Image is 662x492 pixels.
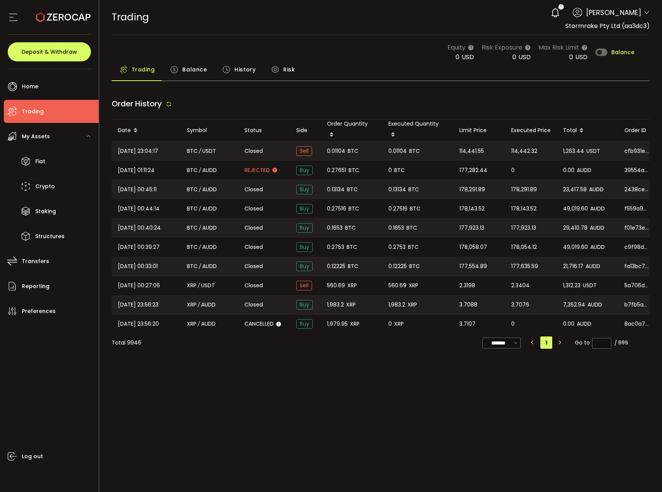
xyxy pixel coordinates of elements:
em: / [199,147,201,156]
span: 1,263.44 [563,147,584,156]
span: 114,442.32 [511,147,537,156]
span: XRP [187,320,196,328]
span: BTC [348,204,359,213]
span: 0 [512,53,516,61]
span: Max Risk Limit [538,43,579,52]
span: Cancelled [244,320,274,328]
span: 0.00 [563,166,575,175]
span: BTC [406,224,417,232]
span: Closed [244,186,263,194]
span: Structures [35,231,64,242]
span: 178,291.89 [511,185,537,194]
span: BTC [187,166,198,175]
button: Deposit & Withdraw [8,42,91,61]
span: AUDD [586,262,600,271]
div: Executed Quantity [382,119,453,141]
span: Buy [296,319,313,329]
span: BTC [187,243,198,252]
span: 178,143.52 [459,204,485,213]
span: 0.27651 [327,166,346,175]
span: AUDD [202,243,217,252]
span: BTC [187,185,198,194]
span: 1,983.2 [388,300,405,309]
span: AUDD [201,320,216,328]
span: Stormrake Pty Ltd (aa3dc3) [565,22,650,30]
span: Closed [244,262,263,270]
span: AUDD [201,300,216,309]
span: BTC [348,147,358,156]
span: 0 [388,166,392,175]
span: 8ac0a796-0cae-4bb6-8775-628c9c03e6f9 [624,320,649,328]
span: 0.1653 [327,224,343,232]
span: Go to [575,337,611,348]
span: AUDD [589,185,604,194]
span: Buy [296,185,313,194]
span: [DATE] 00:40:24 [118,224,161,232]
span: [DATE] 23:56:23 [118,300,158,309]
span: 178,291.89 [459,185,485,194]
span: XRP [350,320,360,328]
span: 0.2753 [388,243,406,252]
em: / [199,243,201,252]
span: Closed [244,243,263,251]
div: / 995 [614,339,628,347]
span: [DATE] 23:56:20 [118,320,159,328]
span: BTC [347,243,357,252]
span: USD [462,53,474,61]
span: Sell [296,281,312,290]
span: 21,716.17 [563,262,583,271]
span: BTC [187,224,198,232]
span: Risk [283,62,295,77]
span: AUDD [202,224,217,232]
div: Status [238,126,290,135]
div: Executed Price [505,126,557,135]
em: / [199,166,201,175]
span: f01e73e7-99ab-475b-a6f5-3b3423caaff3 [624,224,649,232]
div: Total [557,124,618,137]
span: AUDD [202,185,217,194]
div: Symbol [181,126,238,135]
span: History [234,62,256,77]
span: BTC [345,224,356,232]
em: / [198,320,200,328]
span: Buy [296,242,313,252]
span: Log out [22,451,43,462]
span: BTC [347,185,358,194]
span: 0 [388,320,392,328]
span: Buy [296,166,313,175]
em: / [199,262,201,271]
span: XRP [408,300,417,309]
span: USD [575,53,588,61]
div: Order Quantity [321,119,382,141]
span: [PERSON_NAME] [586,7,641,18]
span: USD [518,53,531,61]
span: Deposit & Withdraw [21,49,77,55]
span: 5a706d2f-c0bb-4f3e-bbaa-dc87e1ae2b71 [624,282,649,290]
div: Side [290,126,321,135]
span: Order History [112,98,162,109]
span: 49,019.60 [563,204,588,213]
span: Buy [296,300,313,310]
div: Total 9946 [112,339,141,347]
span: BTC [187,147,198,156]
span: Trading [132,62,155,77]
span: USDT [586,147,600,156]
span: 178,143.52 [511,204,537,213]
span: 1,983.2 [327,300,344,309]
span: Buy [296,223,313,233]
span: 114,441.55 [459,147,484,156]
span: BTC [410,204,421,213]
span: 0.12225 [388,262,407,271]
span: Equity [447,43,466,52]
span: 0.00 [563,320,575,328]
span: 178,054.12 [511,243,537,252]
span: BTC [408,243,419,252]
span: 1,979.95 [327,320,348,328]
span: b7fb5a53-f62b-46c8-ab79-6db0d7434975 [624,301,649,309]
span: Rejected [244,166,270,174]
span: Balance [611,50,634,55]
span: [DATE] 23:04:17 [118,147,158,156]
span: 178,058.07 [459,243,487,252]
span: Buy [296,262,313,271]
span: 0.27516 [388,204,408,213]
